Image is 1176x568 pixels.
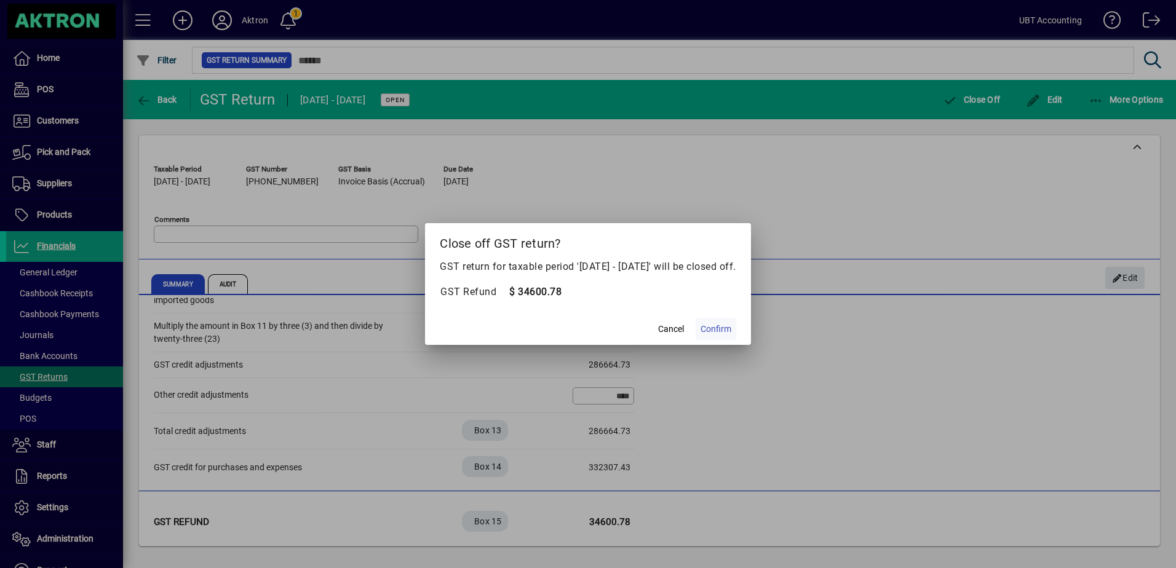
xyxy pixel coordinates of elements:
[425,223,751,259] h2: Close off GST return?
[658,323,684,336] span: Cancel
[701,323,731,336] span: Confirm
[440,259,736,274] p: GST return for taxable period '[DATE] - [DATE]' will be closed off.
[651,318,691,340] button: Cancel
[440,284,509,300] td: GST Refund
[509,284,562,300] td: $ 34600.78
[696,318,736,340] button: Confirm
